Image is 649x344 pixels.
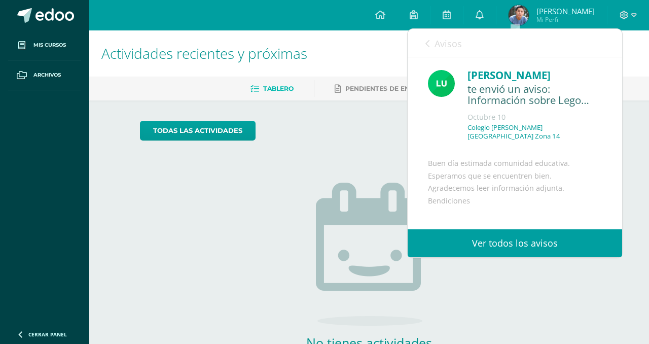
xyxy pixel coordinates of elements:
span: Pendientes de entrega [345,85,432,92]
a: Pendientes de entrega [335,81,432,97]
a: Archivos [8,60,81,90]
span: Mis cursos [33,41,66,49]
span: Cerrar panel [28,331,67,338]
span: Tablero [263,85,294,92]
a: Ver todos los avisos [408,229,622,257]
img: no_activities.png [316,183,422,326]
span: Mi Perfil [536,15,595,24]
span: Archivos [33,71,61,79]
a: Tablero [250,81,294,97]
a: Mis cursos [8,30,81,60]
div: Octubre 10 [467,112,602,122]
img: 2123a95bfc17dca0ea2b34e722d31474.png [509,5,529,25]
span: [PERSON_NAME] [536,6,595,16]
a: todas las Actividades [140,121,256,141]
span: Actividades recientes y próximas [101,44,307,63]
p: Colegio [PERSON_NAME] [GEOGRAPHIC_DATA] Zona 14 [467,123,602,141]
span: Avisos [435,38,462,50]
div: [PERSON_NAME] [467,67,602,83]
img: 54f82b4972d4d37a72c9d8d1d5f4dac6.png [428,70,455,97]
div: te envió un aviso: Información sobre Lego Fun Fest [467,83,602,107]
